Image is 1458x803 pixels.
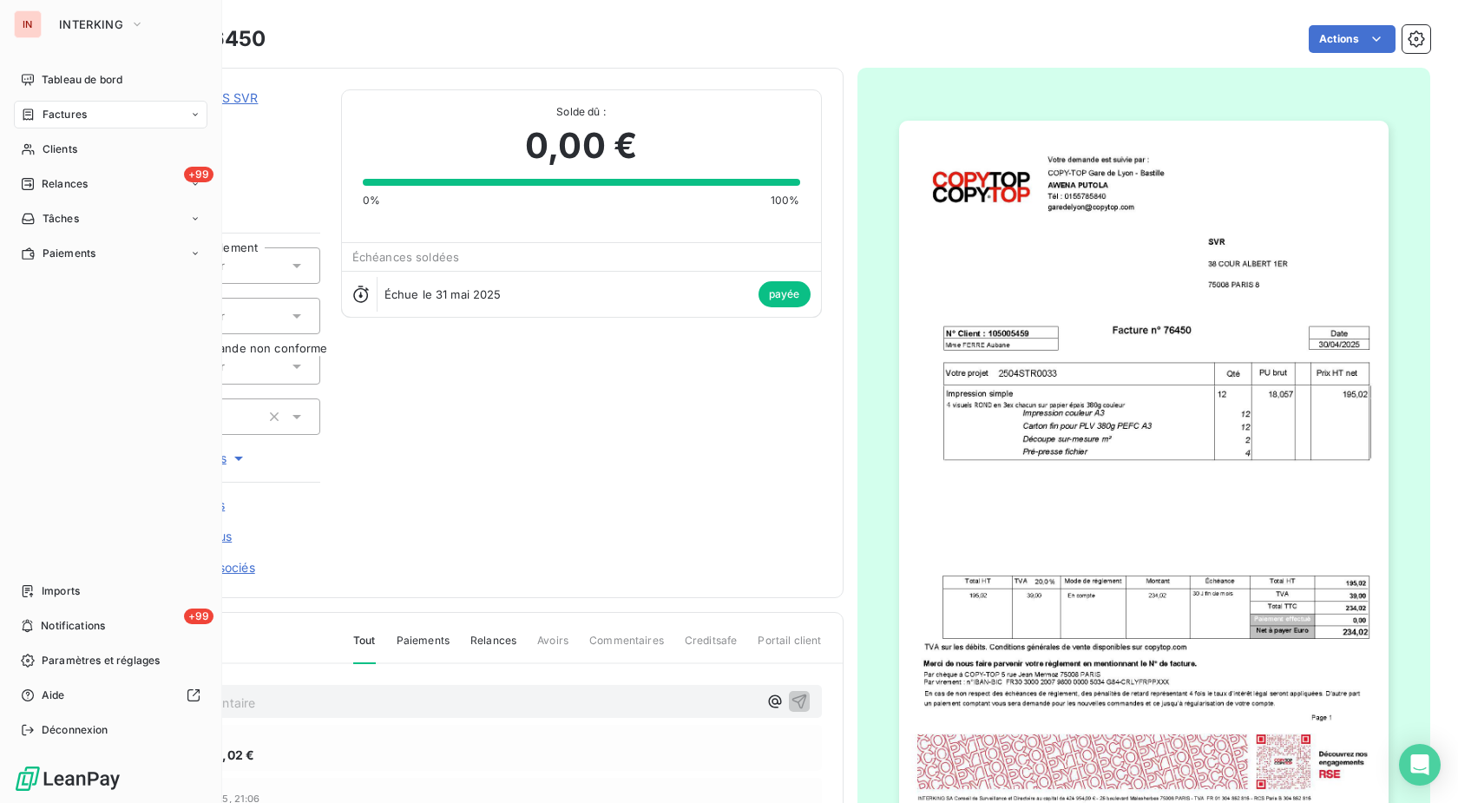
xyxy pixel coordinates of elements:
span: Tout [353,633,376,664]
span: Aide [42,688,65,703]
span: I105005459 [136,110,320,124]
span: Creditsafe [685,633,738,662]
span: Paiements [397,633,450,662]
span: Imports [42,583,80,599]
span: Portail client [758,633,821,662]
span: Relances [42,176,88,192]
span: Échue le 31 mai 2025 [384,287,502,301]
span: INTERKING [59,17,123,31]
span: Tableau de bord [42,72,122,88]
span: Notifications [41,618,105,634]
span: payée [759,281,811,307]
span: 0% [363,193,380,208]
span: Avoirs [537,633,568,662]
span: 100% [771,193,800,208]
img: Logo LeanPay [14,765,121,793]
span: Échéances soldées [352,250,460,264]
span: +99 [184,609,213,624]
button: Actions [1309,25,1396,53]
div: Open Intercom Messenger [1399,744,1441,786]
div: IN [14,10,42,38]
span: Paramètres et réglages [42,653,160,668]
span: Solde dû : [363,104,800,120]
a: Aide [14,681,207,709]
span: Déconnexion [42,722,108,738]
span: Tâches [43,211,79,227]
span: Factures [43,107,87,122]
span: Relances [470,633,516,662]
span: +99 [184,167,213,182]
span: Commentaires [589,633,664,662]
span: 0,00 € [525,120,637,172]
span: Clients [43,142,77,157]
span: Paiements [43,246,95,261]
span: 234,02 € [199,746,254,764]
